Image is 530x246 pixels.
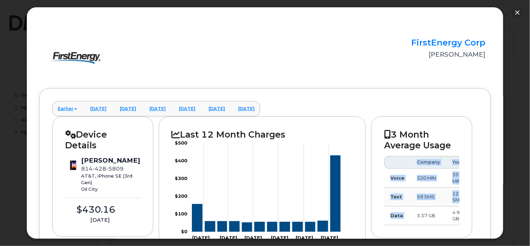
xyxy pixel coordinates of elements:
a: [DATE] [114,101,142,116]
div: [PERSON_NAME] [345,50,485,59]
span: 814 [81,165,124,172]
th: You [446,156,469,169]
div: $430.16 [65,203,126,216]
div: [PERSON_NAME] [81,156,140,165]
g: Chart [175,140,342,240]
strong: Voice [390,175,404,181]
tspan: $300 [175,175,187,181]
th: Company [411,156,446,169]
tspan: $500 [175,140,187,146]
h2: 3 Month Average Usage [384,129,459,150]
td: 12 SMS [446,188,469,206]
a: [DATE] [144,101,171,116]
td: 320 MIN [411,169,446,187]
h2: Last 12 Month Charges [172,129,353,140]
strong: Data [390,213,403,218]
td: 4.92 GB [446,206,469,225]
h2: Device Details [65,129,140,150]
strong: Text [390,194,402,199]
tspan: $100 [175,211,187,216]
tspan: $400 [175,158,187,163]
td: 357 MIN [446,169,469,187]
h2: FirstEnergy Corp [345,38,485,47]
tspan: $200 [175,193,187,199]
span: 5809 [107,165,124,172]
div: AT&T, iPhone SE (3rd Gen) Oil City [81,173,140,192]
a: [DATE] [173,101,201,116]
a: [DATE] [233,101,260,116]
td: 59 SMS [411,188,446,206]
iframe: Messenger Launcher [500,216,525,241]
g: Series [192,156,341,232]
a: [DATE] [203,101,231,116]
td: 3.37 GB [411,206,446,225]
